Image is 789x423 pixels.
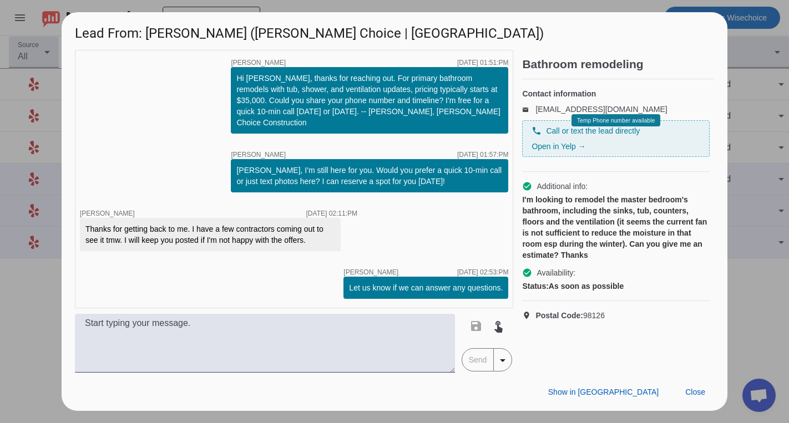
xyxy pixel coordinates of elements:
[522,194,710,261] div: I'm looking to remodel the master bedroom's bathroom, including the sinks, tub, counters, floors ...
[577,118,655,124] span: Temp Phone number available
[685,388,705,396] span: Close
[535,310,605,321] span: 98126
[236,73,503,128] div: Hi [PERSON_NAME], thanks for reaching out. For primary bathroom remodels with tub, shower, and ve...
[343,269,398,276] span: [PERSON_NAME]
[522,59,714,70] h2: Bathroom remodeling
[457,269,508,276] div: [DATE] 02:53:PM
[522,282,548,291] strong: Status:
[532,126,542,136] mat-icon: phone
[80,210,135,217] span: [PERSON_NAME]
[548,388,659,396] span: Show in [GEOGRAPHIC_DATA]
[535,311,583,320] strong: Postal Code:
[457,59,508,66] div: [DATE] 01:51:PM
[231,59,286,66] span: [PERSON_NAME]
[539,382,667,402] button: Show in [GEOGRAPHIC_DATA]
[537,181,588,192] span: Additional info:
[546,125,640,136] span: Call or text the lead directly
[532,142,585,151] a: Open in Yelp →
[349,282,503,293] div: Let us know if we can answer any questions.
[236,165,503,187] div: [PERSON_NAME], I'm still here for you. Would you prefer a quick 10-min call or just text photos h...
[457,151,508,158] div: [DATE] 01:57:PM
[522,268,532,278] mat-icon: check_circle
[522,88,710,99] h4: Contact information
[496,354,509,367] mat-icon: arrow_drop_down
[522,106,535,112] mat-icon: email
[306,210,357,217] div: [DATE] 02:11:PM
[85,223,335,246] div: Thanks for getting back to me. I have a few contractors coming out to see it tmw. I will keep you...
[535,105,667,114] a: [EMAIL_ADDRESS][DOMAIN_NAME]
[492,319,505,333] mat-icon: touch_app
[62,12,727,49] h1: Lead From: [PERSON_NAME] ([PERSON_NAME] Choice | [GEOGRAPHIC_DATA])
[522,181,532,191] mat-icon: check_circle
[231,151,286,158] span: [PERSON_NAME]
[522,281,710,292] div: As soon as possible
[522,311,535,320] mat-icon: location_on
[537,267,575,278] span: Availability:
[676,382,714,402] button: Close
